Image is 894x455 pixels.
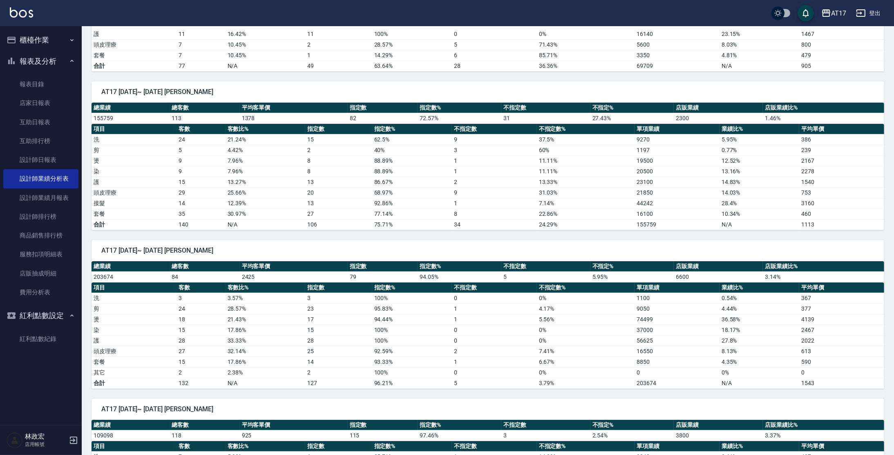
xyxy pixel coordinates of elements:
td: 100 % [372,367,452,378]
td: 套餐 [92,208,177,219]
th: 單項業績 [635,282,720,293]
td: 100 % [372,335,452,346]
td: 23.15 % [720,29,799,39]
td: 2 [305,145,372,155]
td: 13 [305,177,372,187]
button: 報表及分析 [3,51,78,72]
td: 0 [452,293,537,303]
td: 2 [177,367,226,378]
span: AT17 [DATE]~ [DATE] [PERSON_NAME] [101,88,874,96]
td: 頭皮理療 [92,187,177,198]
td: 27 [305,208,372,219]
td: 15 [305,325,372,335]
th: 業績比% [720,282,799,293]
td: 19500 [635,155,720,166]
td: 590 [799,356,884,367]
td: 613 [799,346,884,356]
td: 31.03 % [537,187,635,198]
td: 106 [305,219,372,230]
td: 護 [92,177,177,187]
td: 93.33 % [372,356,452,367]
td: 28 [177,335,226,346]
td: 27 [177,346,226,356]
td: 15 [177,177,226,187]
td: 1100 [635,293,720,303]
td: 16550 [635,346,720,356]
td: 56625 [635,335,720,346]
table: a dense table [92,261,884,282]
td: 13 [305,198,372,208]
td: 24 [177,303,226,314]
td: 4.17 % [537,303,635,314]
th: 不指定% [590,103,674,113]
td: 6.67 % [537,356,635,367]
td: 2425 [240,271,348,282]
td: 10.45 % [226,50,305,61]
img: Logo [10,7,33,18]
td: 13.16 % [720,166,799,177]
td: 0 [452,335,537,346]
td: 0 % [537,367,635,378]
td: 頭皮理療 [92,39,177,50]
table: a dense table [92,282,884,389]
td: 21.43 % [226,314,305,325]
a: 互助日報表 [3,113,78,132]
td: 0 [452,325,537,335]
td: 10.34 % [720,208,799,219]
th: 不指定% [590,261,674,272]
td: 8.03 % [720,39,799,50]
td: 203674 [92,271,170,282]
td: 5 [177,145,226,155]
td: 9050 [635,303,720,314]
a: 紅利點數紀錄 [3,329,78,348]
td: 7 [177,39,226,50]
td: 4.35 % [720,356,799,367]
td: 0 [799,367,884,378]
th: 店販業績比% [763,261,884,272]
a: 店家日報表 [3,94,78,112]
td: 5600 [635,39,720,50]
td: 60 % [537,145,635,155]
th: 總業績 [92,103,170,113]
td: 14.29 % [372,50,452,61]
td: 洗 [92,293,177,303]
td: 35 [177,208,226,219]
a: 互助排行榜 [3,132,78,150]
a: 設計師業績月報表 [3,188,78,207]
td: 77.14 % [372,208,452,219]
td: 8850 [635,356,720,367]
th: 指定數% [418,261,501,272]
th: 指定數 [305,124,372,134]
button: AT17 [818,5,849,22]
th: 平均單價 [799,282,884,293]
table: a dense table [92,124,884,230]
th: 不指定數 [501,261,590,272]
th: 總客數 [170,261,240,272]
td: 84 [170,271,240,282]
td: 0 % [537,29,635,39]
td: 2022 [799,335,884,346]
td: 11.11 % [537,166,635,177]
td: 12.39 % [226,198,305,208]
td: 7.96 % [226,166,305,177]
td: 25 [305,346,372,356]
th: 業績比% [720,124,799,134]
td: 21.24 % [226,134,305,145]
td: 4.81 % [720,50,799,61]
table: a dense table [92,103,884,124]
th: 客數 [177,124,226,134]
td: 8 [452,208,537,219]
td: 剪 [92,145,177,155]
td: 40 % [372,145,452,155]
td: 8 [305,155,372,166]
td: N/A [226,61,305,71]
td: 21850 [635,187,720,198]
td: 套餐 [92,50,177,61]
button: save [798,5,814,21]
td: 18 [177,314,226,325]
td: 2467 [799,325,884,335]
td: 1 [452,303,537,314]
button: 登出 [853,6,884,21]
td: 燙 [92,314,177,325]
td: 16140 [635,29,720,39]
